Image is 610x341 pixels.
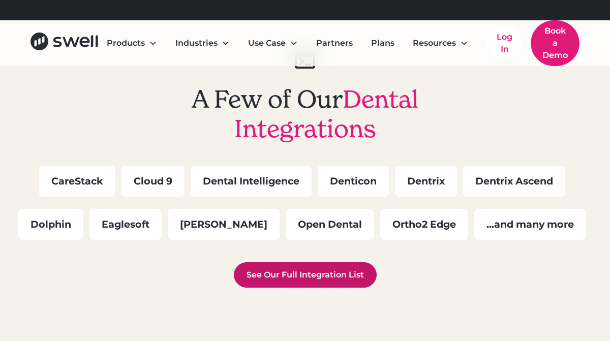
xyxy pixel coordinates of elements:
[107,37,145,49] div: Products
[191,166,312,197] div: Dental Intelligence
[395,166,457,197] div: Dentrix
[30,33,99,54] a: home
[39,166,115,197] div: CareStack
[167,33,238,53] div: Industries
[380,209,468,240] div: Ortho2 Edge
[121,166,185,197] div: Cloud 9
[18,209,83,240] div: Dolphin
[308,33,361,53] a: Partners
[531,20,579,66] a: Book a Demo
[175,37,218,49] div: Industries
[168,209,280,240] div: [PERSON_NAME]
[248,37,286,49] div: Use Case
[413,37,456,49] div: Resources
[234,84,419,144] span: Dental Integrations
[240,33,306,53] div: Use Case
[486,27,523,59] a: Log In
[474,209,586,240] div: ...and many more
[286,209,374,240] div: Open Dental
[234,262,377,288] a: See Our Full Integration List
[405,33,476,53] div: Resources
[318,166,389,197] div: Denticon
[363,33,403,53] a: Plans
[99,33,165,53] div: Products
[463,166,565,197] div: Dentrix Ascend
[163,85,447,143] h2: A Few of Our
[89,209,162,240] div: Eaglesoft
